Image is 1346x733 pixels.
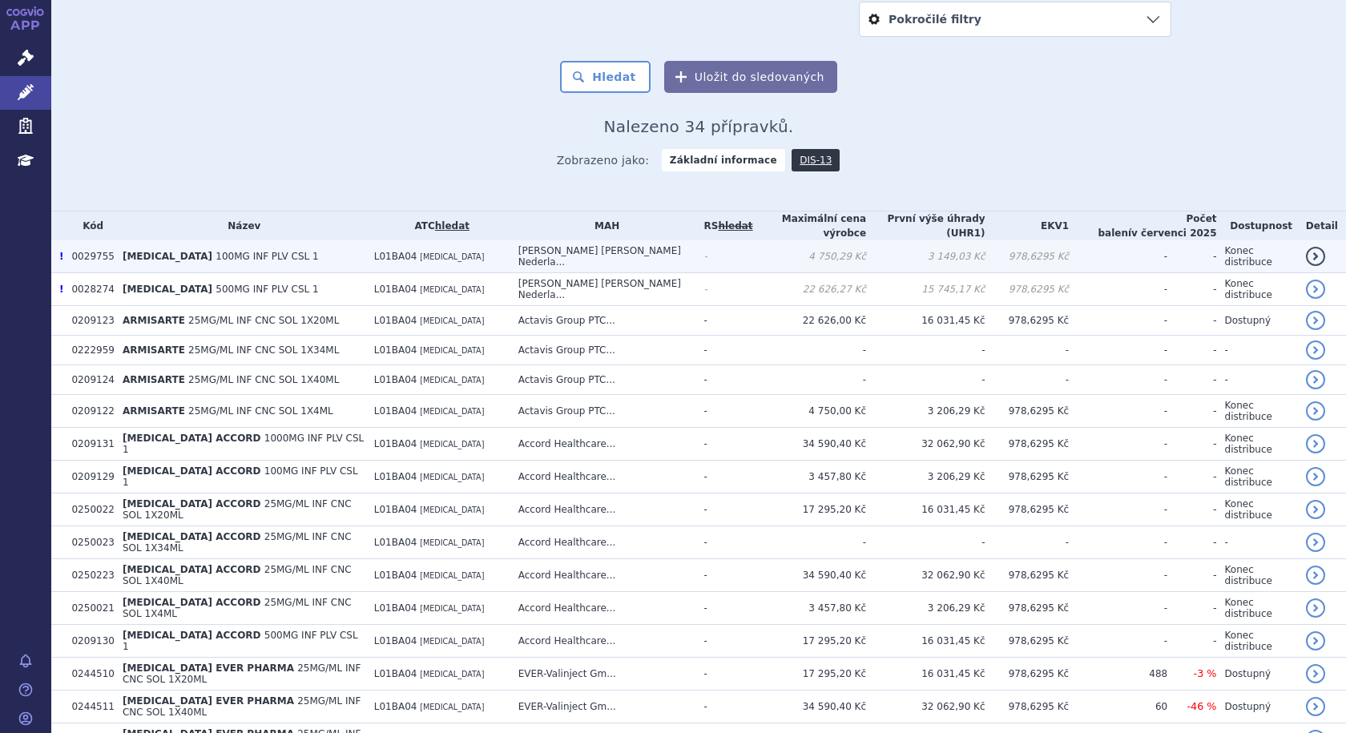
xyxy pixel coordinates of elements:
span: ARMISARTE [123,315,185,326]
span: [MEDICAL_DATA] [420,376,484,385]
td: Accord Healthcare... [510,625,696,658]
span: L01BA04 [374,344,417,356]
td: 17 295,20 Kč [753,493,866,526]
td: - [1167,493,1216,526]
span: [MEDICAL_DATA] [420,440,484,449]
td: - [985,526,1070,559]
td: 3 457,80 Kč [753,461,866,493]
td: 0250021 [63,592,114,625]
span: 25MG/ML INF CNC SOL 1X40ML [188,374,339,385]
td: 4 750,29 Kč [753,240,866,273]
td: - [695,658,752,691]
td: - [753,336,866,365]
td: Accord Healthcare... [510,493,696,526]
td: - [1069,625,1167,658]
th: První výše úhrady (UHR1) [866,211,985,240]
span: 25MG/ML INF CNC SOL 1X20ML [123,663,361,685]
span: [MEDICAL_DATA] [420,346,484,355]
span: 25MG/ML INF CNC SOL 1X4ML [123,597,352,619]
td: 0209123 [63,306,114,336]
td: - [1167,625,1216,658]
td: Konec distribuce [1217,461,1298,493]
span: 25MG/ML INF CNC SOL 1X34ML [188,344,339,356]
span: [MEDICAL_DATA] EVER PHARMA [123,663,294,674]
span: [MEDICAL_DATA] ACCORD [123,498,261,509]
td: Actavis Group PTC... [510,395,696,428]
span: 100MG INF PLV CSL 1 [216,251,318,262]
td: - [1069,395,1167,428]
td: Konec distribuce [1217,395,1298,428]
span: L01BA04 [374,635,417,646]
td: - [1069,428,1167,461]
td: 0209122 [63,395,114,428]
span: L01BA04 [374,438,417,449]
td: - [695,240,752,273]
td: EVER-Valinject Gm... [510,691,696,723]
span: [MEDICAL_DATA] [420,407,484,416]
span: L01BA04 [374,315,417,326]
td: - [866,336,985,365]
td: Actavis Group PTC... [510,336,696,365]
span: [MEDICAL_DATA] [420,571,484,580]
a: detail [1306,500,1325,519]
th: Dostupnost [1217,211,1298,240]
span: [MEDICAL_DATA] [420,252,484,261]
td: Konec distribuce [1217,625,1298,658]
td: 15 745,17 Kč [866,273,985,306]
td: - [1167,365,1216,395]
td: 34 590,40 Kč [753,691,866,723]
td: - [695,493,752,526]
span: L01BA04 [374,374,417,385]
td: 0250223 [63,559,114,592]
th: ATC [366,211,510,240]
span: [MEDICAL_DATA] EVER PHARMA [123,695,294,707]
td: 0209129 [63,461,114,493]
td: 978,6295 Kč [985,592,1070,625]
td: Konec distribuce [1217,559,1298,592]
span: 500MG INF PLV CSL 1 [216,284,318,295]
td: 978,6295 Kč [985,428,1070,461]
th: Počet balení [1069,211,1216,240]
th: Kód [63,211,114,240]
td: - [866,526,985,559]
td: 32 062,90 Kč [866,691,985,723]
strong: Základní informace [662,149,785,171]
td: - [695,306,752,336]
td: - [1069,559,1167,592]
span: L01BA04 [374,504,417,515]
span: -46 % [1187,700,1216,712]
a: DIS-13 [792,149,840,171]
td: - [1167,559,1216,592]
span: [MEDICAL_DATA] [420,637,484,646]
td: - [695,526,752,559]
td: Accord Healthcare... [510,592,696,625]
td: - [695,336,752,365]
td: - [1167,240,1216,273]
a: detail [1306,697,1325,716]
td: Dostupný [1217,658,1298,691]
span: ARMISARTE [123,405,185,417]
td: - [695,592,752,625]
td: Accord Healthcare... [510,428,696,461]
td: Actavis Group PTC... [510,306,696,336]
td: 978,6295 Kč [985,461,1070,493]
td: Konec distribuce [1217,273,1298,306]
span: [MEDICAL_DATA] ACCORD [123,433,261,444]
span: [MEDICAL_DATA] ACCORD [123,597,261,608]
td: 34 590,40 Kč [753,559,866,592]
td: 16 031,45 Kč [866,493,985,526]
span: 25MG/ML INF CNC SOL 1X4ML [188,405,333,417]
span: Poslední data tohoto produktu jsou ze SCAU platného k 01.03.2020. [59,251,63,262]
td: Dostupný [1217,691,1298,723]
del: hledat [718,220,752,232]
span: [MEDICAL_DATA] ACCORD [123,630,261,641]
td: 17 295,20 Kč [753,658,866,691]
td: - [695,559,752,592]
td: 0222959 [63,336,114,365]
td: - [1167,461,1216,493]
span: ARMISARTE [123,374,185,385]
td: - [695,395,752,428]
td: Konec distribuce [1217,493,1298,526]
td: - [753,526,866,559]
span: [MEDICAL_DATA] ACCORD [123,531,261,542]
